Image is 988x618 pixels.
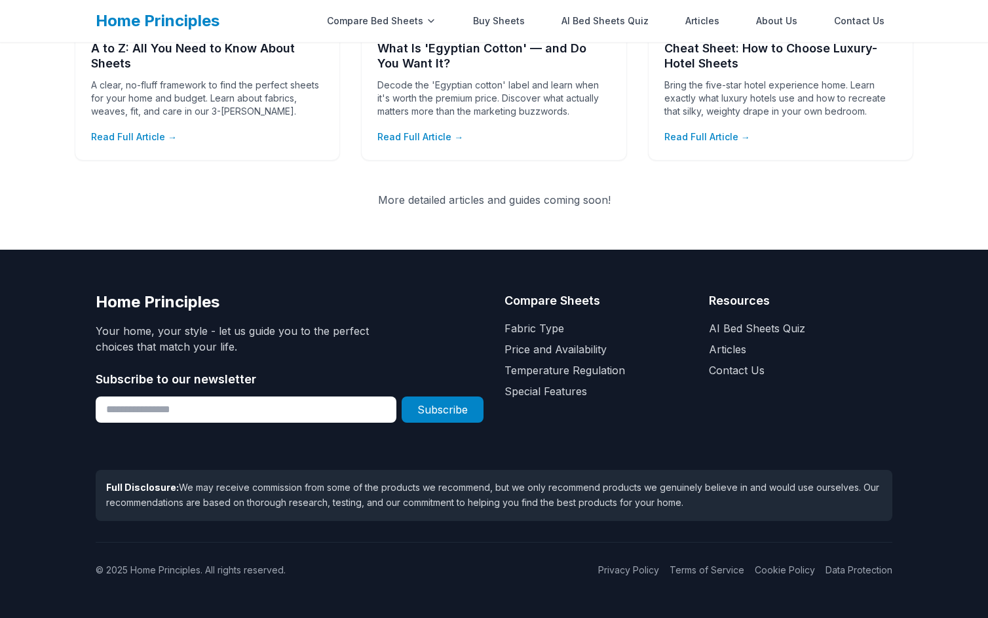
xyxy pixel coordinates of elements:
h3: What Is 'Egyptian Cotton' — and Do You Want It? [377,41,610,71]
h3: Home Principles [96,292,484,313]
div: More detailed articles and guides coming soon! [75,192,913,208]
p: Bring the five-star hotel experience home. Learn exactly what luxury hotels use and how to recrea... [664,79,897,118]
h4: Resources [709,292,892,310]
a: Temperature Regulation [504,364,625,377]
p: Decode the 'Egyptian cotton' label and learn when it's worth the premium price. Discover what act... [377,79,610,118]
a: About Us [748,8,805,34]
p: Your home, your style - let us guide you to the perfect choices that match your life. [96,323,389,355]
p: © 2025 Home Principles. All rights reserved. [96,564,286,577]
a: Fabric Type [504,322,564,335]
a: Contact Us [826,8,892,34]
h3: A to Z: All You Need to Know About Sheets [91,41,324,71]
a: Articles [709,343,746,356]
a: AI Bed Sheets Quiz [709,322,805,335]
p: A clear, no-fluff framework to find the perfect sheets for your home and budget. Learn about fabr... [91,79,324,118]
a: Special Features [504,385,587,398]
button: Subscribe [402,396,484,423]
a: Read Full Article → [91,131,177,142]
strong: Full Disclosure: [106,482,179,493]
a: Contact Us [709,364,765,377]
a: Buy Sheets [465,8,533,34]
a: Privacy Policy [598,564,659,577]
a: Articles [677,8,727,34]
h4: Subscribe to our newsletter [96,370,484,389]
p: We may receive commission from some of the products we recommend, but we only recommend products ... [106,480,882,511]
a: Price and Availability [504,343,607,356]
h4: Compare Sheets [504,292,688,310]
a: Home Principles [96,11,219,30]
h3: Cheat Sheet: How to Choose Luxury-Hotel Sheets [664,41,897,71]
a: AI Bed Sheets Quiz [554,8,656,34]
a: Data Protection [826,564,892,577]
a: Read Full Article → [377,131,463,142]
div: Compare Bed Sheets [319,8,444,34]
a: Read Full Article → [664,131,750,142]
a: Cookie Policy [755,564,815,577]
a: Terms of Service [670,564,744,577]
